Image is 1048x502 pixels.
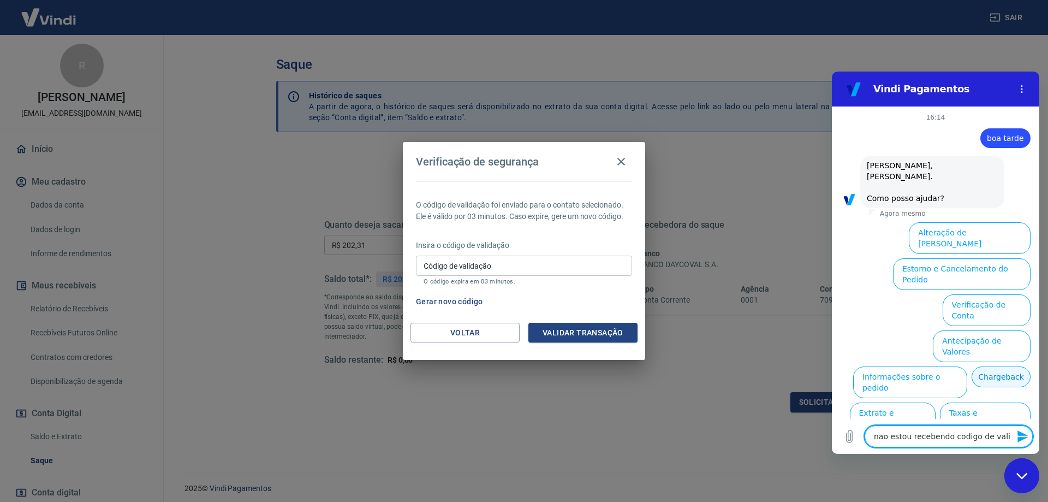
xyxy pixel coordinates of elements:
[410,323,520,343] button: Voltar
[528,323,638,343] button: Validar transação
[1004,458,1039,493] iframe: Botão para abrir a janela de mensagens, conversa em andamento
[832,72,1039,454] iframe: Janela de mensagens
[416,155,539,168] h4: Verificação de segurança
[416,199,632,222] p: O código de validação foi enviado para o contato selecionado. Ele é válido por 03 minutos. Caso e...
[424,278,624,285] p: O código expira em 03 minutos.
[412,292,487,312] button: Gerar novo código
[416,240,632,251] p: Insira o código de validação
